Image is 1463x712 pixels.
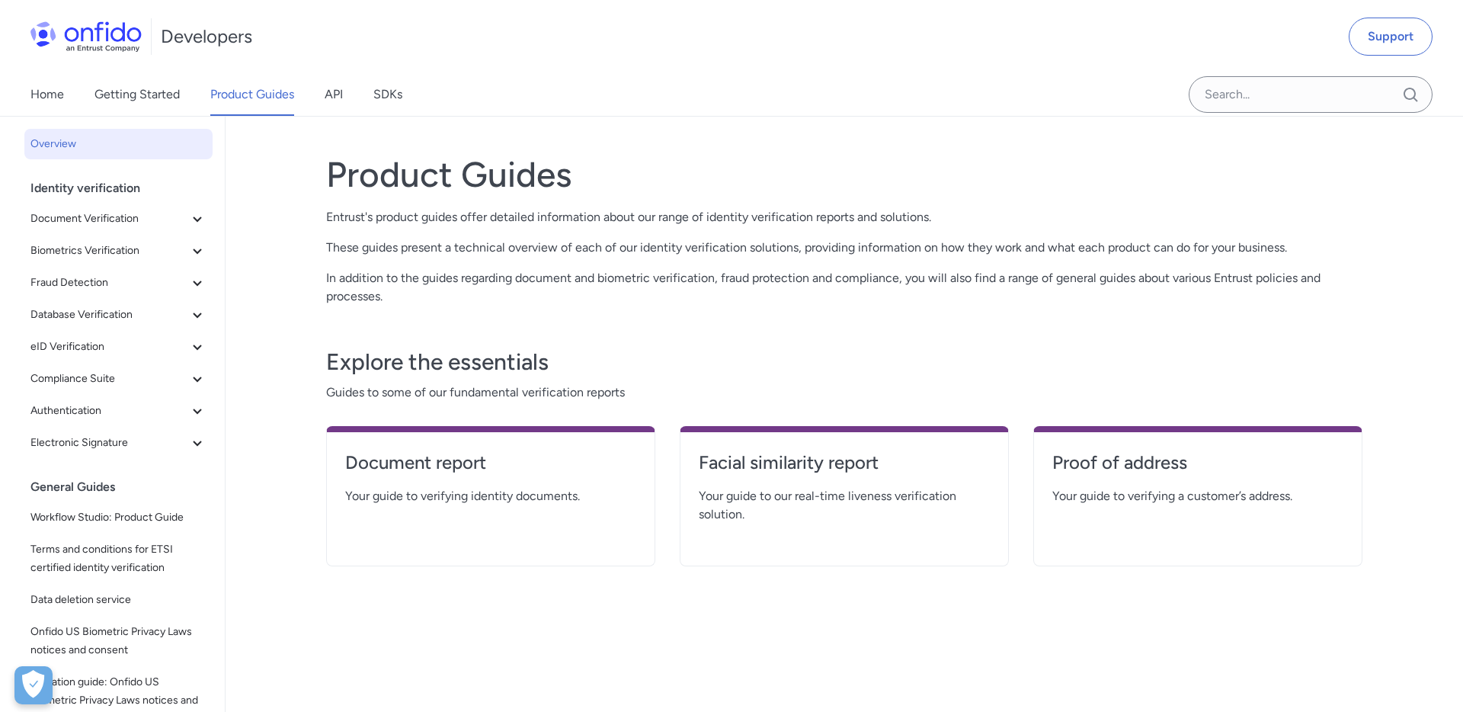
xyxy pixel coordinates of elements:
span: Overview [30,135,206,153]
a: Home [30,73,64,116]
span: Onfido US Biometric Privacy Laws notices and consent [30,623,206,659]
a: Workflow Studio: Product Guide [24,502,213,533]
h4: Facial similarity report [699,451,990,475]
p: In addition to the guides regarding document and biometric verification, fraud protection and com... [326,269,1362,306]
span: Authentication [30,402,188,420]
h3: Explore the essentials [326,347,1362,377]
button: eID Verification [24,332,213,362]
p: These guides present a technical overview of each of our identity verification solutions, providi... [326,239,1362,257]
div: Identity verification [30,173,219,204]
button: Document Verification [24,204,213,234]
span: Document Verification [30,210,188,228]
a: Document report [345,451,636,487]
a: Terms and conditions for ETSI certified identity verification [24,534,213,583]
a: Proof of address [1052,451,1343,487]
span: Your guide to verifying identity documents. [345,487,636,505]
span: eID Verification [30,338,188,356]
button: Fraud Detection [24,268,213,298]
a: Data deletion service [24,585,213,615]
button: Biometrics Verification [24,236,213,266]
input: Onfido search input field [1189,76,1433,113]
button: Database Verification [24,300,213,330]
span: Terms and conditions for ETSI certified identity verification [30,540,206,577]
button: Electronic Signature [24,428,213,458]
p: Entrust's product guides offer detailed information about our range of identity verification repo... [326,208,1362,226]
span: Guides to some of our fundamental verification reports [326,383,1362,402]
span: Biometrics Verification [30,242,188,260]
h1: Developers [161,24,252,49]
span: Your guide to verifying a customer’s address. [1052,487,1343,505]
button: Compliance Suite [24,364,213,394]
span: Fraud Detection [30,274,188,292]
button: Authentication [24,396,213,426]
h4: Proof of address [1052,451,1343,475]
a: API [325,73,343,116]
h4: Document report [345,451,636,475]
a: Facial similarity report [699,451,990,487]
div: General Guides [30,472,219,502]
a: Onfido US Biometric Privacy Laws notices and consent [24,617,213,665]
h1: Product Guides [326,153,1362,196]
img: Onfido Logo [30,21,142,52]
a: Product Guides [210,73,294,116]
span: Compliance Suite [30,370,188,388]
a: SDKs [373,73,402,116]
a: Support [1349,18,1433,56]
a: Overview [24,129,213,159]
span: Database Verification [30,306,188,324]
span: Data deletion service [30,591,206,609]
a: Getting Started [94,73,180,116]
span: Your guide to our real-time liveness verification solution. [699,487,990,524]
span: Workflow Studio: Product Guide [30,508,206,527]
button: Open Preferences [14,666,53,704]
div: Cookie Preferences [14,666,53,704]
span: Electronic Signature [30,434,188,452]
